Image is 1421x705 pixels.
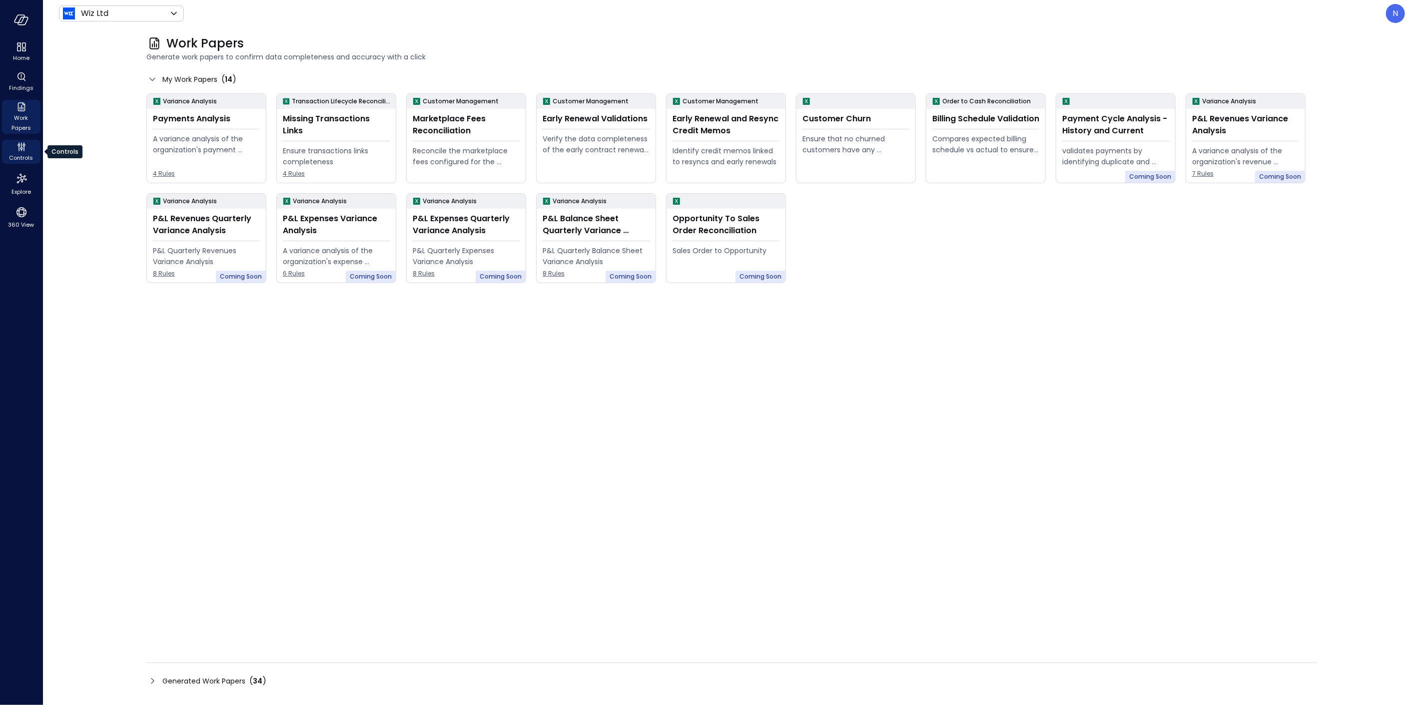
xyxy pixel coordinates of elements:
[802,133,909,155] div: Ensure that no churned customers have any remaining open invoices
[543,133,650,155] div: Verify the data completeness of the early contract renewal process
[63,7,75,19] img: Icon
[283,145,390,167] div: Ensure transactions links completeness
[802,113,909,125] div: Customer Churn
[283,269,390,279] span: 6 Rules
[543,245,650,267] div: P&L Quarterly Balance Sheet Variance Analysis
[293,196,347,206] p: Variance Analysis
[932,133,1039,155] div: Compares expected billing schedule vs actual to ensure timely and compliant invoicing
[8,220,34,230] span: 360 View
[225,74,232,84] span: 14
[47,145,82,158] div: Controls
[413,245,520,267] div: P&L Quarterly Expenses Variance Analysis
[739,272,781,282] span: Coming Soon
[153,113,260,125] div: Payments Analysis
[1202,96,1256,106] p: Variance Analysis
[153,269,260,279] span: 8 Rules
[480,272,522,282] span: Coming Soon
[163,196,217,206] p: Variance Analysis
[1062,145,1169,167] div: validates payments by identifying duplicate and erroneous entries.
[1259,172,1301,182] span: Coming Soon
[283,113,390,137] div: Missing Transactions Links
[9,153,33,163] span: Controls
[1129,172,1171,182] span: Coming Soon
[283,245,390,267] div: A variance analysis of the organization's expense accounts
[673,245,779,256] div: Sales Order to Opportunity
[553,196,607,206] p: Variance Analysis
[423,96,499,106] p: Customer Management
[543,113,650,125] div: Early Renewal Validations
[673,113,779,137] div: Early Renewal and Resync Credit Memos
[166,35,244,51] span: Work Papers
[553,96,629,106] p: Customer Management
[153,213,260,237] div: P&L Revenues Quarterly Variance Analysis
[163,96,217,106] p: Variance Analysis
[146,51,1318,62] span: Generate work papers to confirm data completeness and accuracy with a click
[673,213,779,237] div: Opportunity To Sales Order Reconciliation
[543,269,650,279] span: 8 Rules
[253,676,262,686] span: 34
[1192,113,1299,137] div: P&L Revenues Variance Analysis
[413,113,520,137] div: Marketplace Fees Reconciliation
[81,7,108,19] p: Wiz Ltd
[1393,7,1399,19] p: N
[1192,145,1299,167] div: A variance analysis of the organization's revenue accounts
[683,96,758,106] p: Customer Management
[350,272,392,282] span: Coming Soon
[283,169,390,179] span: 4 Rules
[543,213,650,237] div: P&L Balance Sheet Quarterly Variance Analysis
[2,100,40,134] div: Work Papers
[283,213,390,237] div: P&L Expenses Variance Analysis
[13,53,29,63] span: Home
[2,70,40,94] div: Findings
[153,169,260,179] span: 4 Rules
[153,133,260,155] div: A variance analysis of the organization's payment transactions
[413,213,520,237] div: P&L Expenses Quarterly Variance Analysis
[292,96,392,106] p: Transaction Lifecycle Reconciliation
[610,272,652,282] span: Coming Soon
[2,170,40,198] div: Explore
[413,145,520,167] div: Reconcile the marketplace fees configured for the Opportunity to the actual fees being paid
[423,196,477,206] p: Variance Analysis
[1386,4,1405,23] div: Noa Turgeman
[162,676,245,687] span: Generated Work Papers
[221,73,236,85] div: ( )
[2,40,40,64] div: Home
[9,83,33,93] span: Findings
[1192,169,1299,179] span: 7 Rules
[249,675,266,687] div: ( )
[932,113,1039,125] div: Billing Schedule Validation
[413,269,520,279] span: 8 Rules
[1062,113,1169,137] div: Payment Cycle Analysis - History and Current
[11,187,31,197] span: Explore
[162,74,217,85] span: My Work Papers
[673,145,779,167] div: Identify credit memos linked to resyncs and early renewals
[220,272,262,282] span: Coming Soon
[6,113,36,133] span: Work Papers
[2,204,40,231] div: 360 View
[942,96,1031,106] p: Order to Cash Reconciliation
[153,245,260,267] div: P&L Quarterly Revenues Variance Analysis
[2,140,40,164] div: Controls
